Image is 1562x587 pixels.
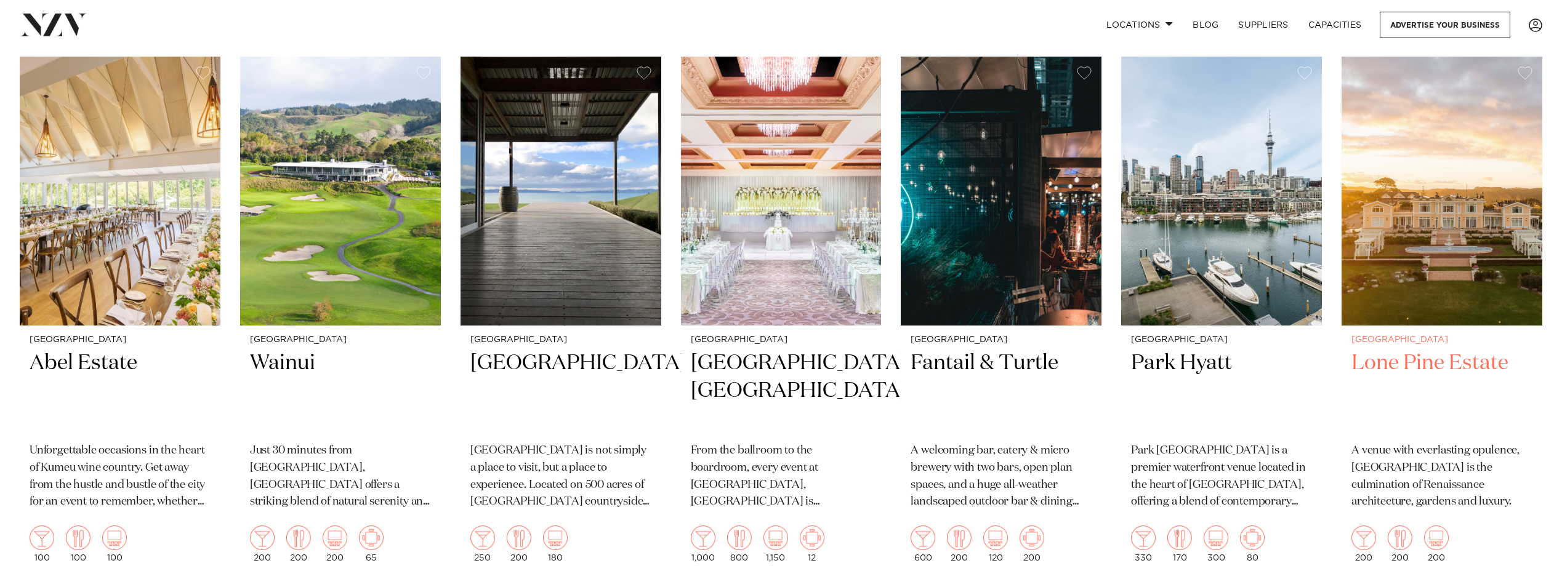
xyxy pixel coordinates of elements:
div: 200 [1388,525,1412,562]
img: dining.png [1167,525,1192,550]
div: 600 [911,525,935,562]
a: [GEOGRAPHIC_DATA] Abel Estate Unforgettable occasions in the heart of Kumeu wine country. Get awa... [20,57,220,572]
small: [GEOGRAPHIC_DATA] [1131,335,1312,345]
img: theatre.png [102,525,127,550]
a: [GEOGRAPHIC_DATA] Fantail & Turtle A welcoming bar, eatery & micro brewery with two bars, open pl... [901,57,1101,572]
a: Locations [1097,12,1183,38]
img: theatre.png [1204,525,1228,550]
img: cocktail.png [691,525,715,550]
img: theatre.png [983,525,1008,550]
a: Advertise your business [1380,12,1510,38]
h2: Abel Estate [30,349,211,433]
small: [GEOGRAPHIC_DATA] [470,335,651,345]
img: cocktail.png [1131,525,1156,550]
p: Just 30 minutes from [GEOGRAPHIC_DATA], [GEOGRAPHIC_DATA] offers a striking blend of natural sere... [250,442,431,511]
img: theatre.png [323,525,347,550]
p: Park [GEOGRAPHIC_DATA] is a premier waterfront venue located in the heart of [GEOGRAPHIC_DATA], o... [1131,442,1312,511]
p: A venue with everlasting opulence, [GEOGRAPHIC_DATA] is the culmination of Renaissance architectu... [1351,442,1532,511]
div: 100 [30,525,54,562]
img: meeting.png [800,525,824,550]
div: 170 [1167,525,1192,562]
img: cocktail.png [30,525,54,550]
div: 200 [250,525,275,562]
div: 80 [1240,525,1265,562]
div: 200 [286,525,311,562]
img: theatre.png [763,525,788,550]
h2: Wainui [250,349,431,433]
div: 330 [1131,525,1156,562]
small: [GEOGRAPHIC_DATA] [1351,335,1532,345]
img: cocktail.png [911,525,935,550]
p: A welcoming bar, eatery & micro brewery with two bars, open plan spaces, and a huge all-weather l... [911,442,1092,511]
a: [GEOGRAPHIC_DATA] [GEOGRAPHIC_DATA], [GEOGRAPHIC_DATA] From the ballroom to the boardroom, every ... [681,57,882,572]
div: 120 [983,525,1008,562]
a: [GEOGRAPHIC_DATA] Lone Pine Estate A venue with everlasting opulence, [GEOGRAPHIC_DATA] is the cu... [1342,57,1542,572]
img: theatre.png [1424,525,1449,550]
h2: Park Hyatt [1131,349,1312,433]
img: cocktail.png [1351,525,1376,550]
a: BLOG [1183,12,1228,38]
small: [GEOGRAPHIC_DATA] [30,335,211,345]
div: 12 [800,525,824,562]
div: 300 [1204,525,1228,562]
p: From the ballroom to the boardroom, every event at [GEOGRAPHIC_DATA], [GEOGRAPHIC_DATA] is distin... [691,442,872,511]
small: [GEOGRAPHIC_DATA] [250,335,431,345]
small: [GEOGRAPHIC_DATA] [911,335,1092,345]
div: 200 [1424,525,1449,562]
div: 200 [947,525,972,562]
a: [GEOGRAPHIC_DATA] [GEOGRAPHIC_DATA] [GEOGRAPHIC_DATA] is not simply a place to visit, but a place... [461,57,661,572]
p: [GEOGRAPHIC_DATA] is not simply a place to visit, but a place to experience. Located on 500 acres... [470,442,651,511]
div: 180 [543,525,568,562]
div: 200 [507,525,531,562]
div: 200 [1020,525,1044,562]
img: nzv-logo.png [20,14,87,36]
div: 200 [1351,525,1376,562]
small: [GEOGRAPHIC_DATA] [691,335,872,345]
img: dining.png [727,525,752,550]
div: 200 [323,525,347,562]
div: 100 [66,525,91,562]
h2: [GEOGRAPHIC_DATA], [GEOGRAPHIC_DATA] [691,349,872,433]
img: cocktail.png [470,525,495,550]
p: Unforgettable occasions in the heart of Kumeu wine country. Get away from the hustle and bustle o... [30,442,211,511]
a: Capacities [1298,12,1372,38]
h2: Fantail & Turtle [911,349,1092,433]
h2: [GEOGRAPHIC_DATA] [470,349,651,433]
img: meeting.png [1020,525,1044,550]
img: meeting.png [359,525,384,550]
div: 100 [102,525,127,562]
img: dining.png [1388,525,1412,550]
a: [GEOGRAPHIC_DATA] Park Hyatt Park [GEOGRAPHIC_DATA] is a premier waterfront venue located in the ... [1121,57,1322,572]
div: 800 [727,525,752,562]
img: theatre.png [543,525,568,550]
div: 65 [359,525,384,562]
img: dining.png [66,525,91,550]
a: SUPPLIERS [1228,12,1298,38]
img: cocktail.png [250,525,275,550]
div: 250 [470,525,495,562]
a: [GEOGRAPHIC_DATA] Wainui Just 30 minutes from [GEOGRAPHIC_DATA], [GEOGRAPHIC_DATA] offers a strik... [240,57,441,572]
img: meeting.png [1240,525,1265,550]
img: dining.png [286,525,311,550]
img: dining.png [947,525,972,550]
div: 1,000 [691,525,715,562]
div: 1,150 [763,525,788,562]
img: dining.png [507,525,531,550]
h2: Lone Pine Estate [1351,349,1532,433]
